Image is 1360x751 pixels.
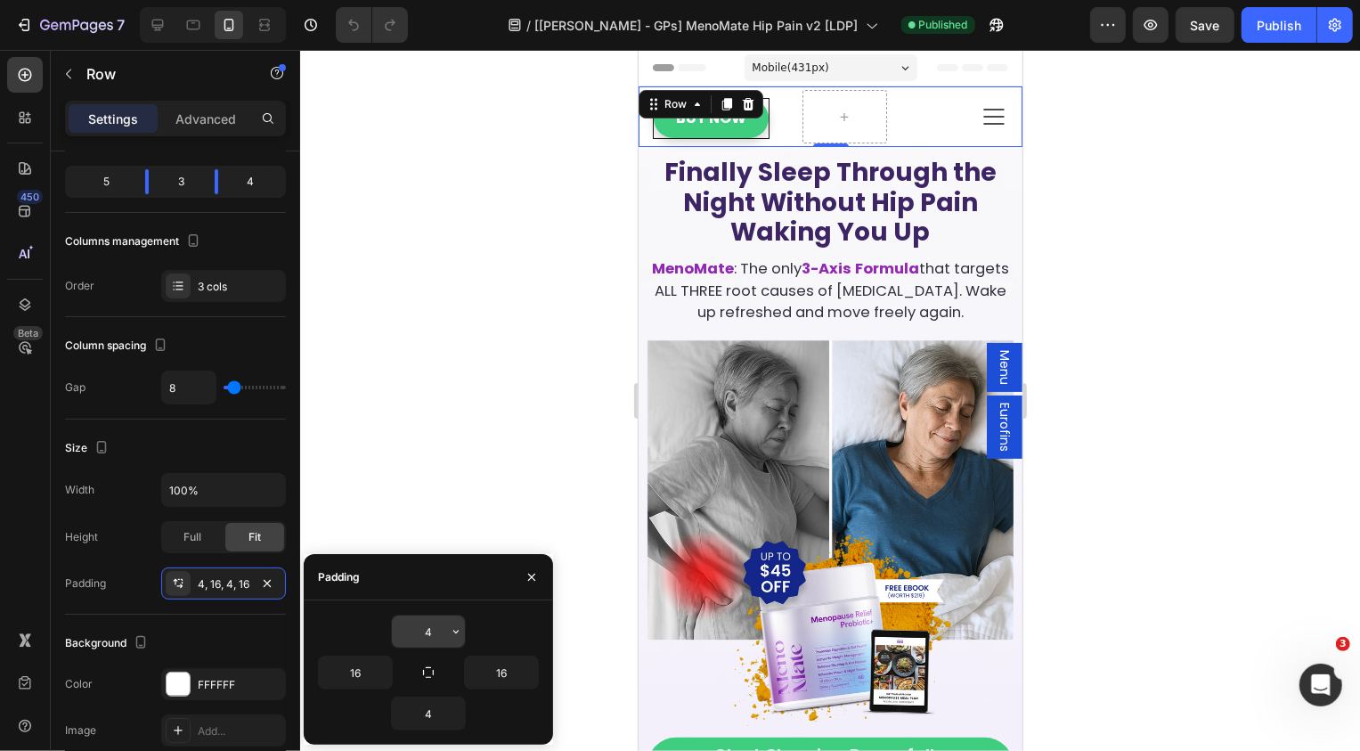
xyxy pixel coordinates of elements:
[198,279,281,295] div: 3 cols
[318,569,360,585] div: Padding
[117,14,125,36] p: 7
[65,482,94,498] div: Width
[65,278,94,294] div: Order
[198,677,281,693] div: FFFFFF
[65,437,112,461] div: Size
[527,16,532,35] span: /
[163,169,200,194] div: 3
[183,529,201,545] span: Full
[1336,637,1350,651] span: 3
[9,688,375,745] a: Start sleeping peacefullysave $45 [DATE]
[17,190,43,204] div: 450
[65,632,151,656] div: Background
[7,7,133,43] button: 7
[392,616,465,648] input: Auto
[65,230,204,254] div: Columns management
[162,474,285,506] input: Auto
[65,529,98,545] div: Height
[336,7,408,43] div: Undo/Redo
[65,676,93,692] div: Color
[1257,16,1301,35] div: Publish
[198,576,249,592] div: 4, 16, 4, 16
[77,695,307,738] p: Start sleeping peacefully save $45 [DATE]
[1242,7,1316,43] button: Publish
[1176,7,1234,43] button: Save
[88,110,138,128] p: Settings
[465,657,538,689] input: Auto
[175,110,236,128] p: Advanced
[13,326,43,340] div: Beta
[65,575,106,592] div: Padding
[86,63,238,85] p: Row
[65,380,86,396] div: Gap
[162,371,216,404] input: Auto
[319,657,392,689] input: Auto
[232,169,282,194] div: 4
[392,698,465,730] input: Auto
[65,334,171,358] div: Column spacing
[198,723,281,739] div: Add...
[1191,18,1220,33] span: Save
[248,529,261,545] span: Fit
[1299,664,1342,706] iframe: Intercom live chat
[69,169,131,194] div: 5
[65,722,96,739] div: Image
[919,17,968,33] span: Published
[639,50,1022,751] iframe: To enrich screen reader interactions, please activate Accessibility in Grammarly extension settings
[535,16,859,35] span: [[PERSON_NAME] - GPs] MenoMate Hip Pain v2 [LDP]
